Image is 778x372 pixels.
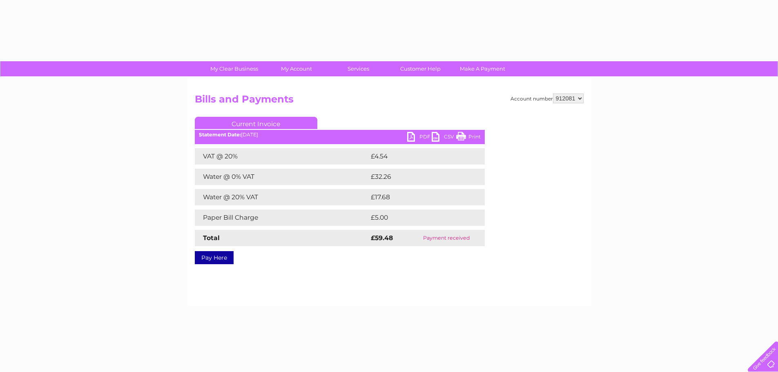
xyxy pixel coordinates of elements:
td: £32.26 [369,169,468,185]
a: PDF [407,132,432,144]
td: £5.00 [369,209,466,226]
h2: Bills and Payments [195,94,584,109]
a: My Account [263,61,330,76]
a: My Clear Business [201,61,268,76]
td: Payment received [408,230,484,246]
td: £17.68 [369,189,468,205]
b: Statement Date: [199,131,241,138]
div: [DATE] [195,132,485,138]
a: Make A Payment [449,61,516,76]
td: £4.54 [369,148,466,165]
a: Pay Here [195,251,234,264]
a: Print [456,132,481,144]
strong: Total [203,234,220,242]
a: Customer Help [387,61,454,76]
td: Water @ 20% VAT [195,189,369,205]
div: Account number [510,94,584,103]
td: VAT @ 20% [195,148,369,165]
td: Water @ 0% VAT [195,169,369,185]
td: Paper Bill Charge [195,209,369,226]
a: Current Invoice [195,117,317,129]
strong: £59.48 [371,234,393,242]
a: Services [325,61,392,76]
a: CSV [432,132,456,144]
